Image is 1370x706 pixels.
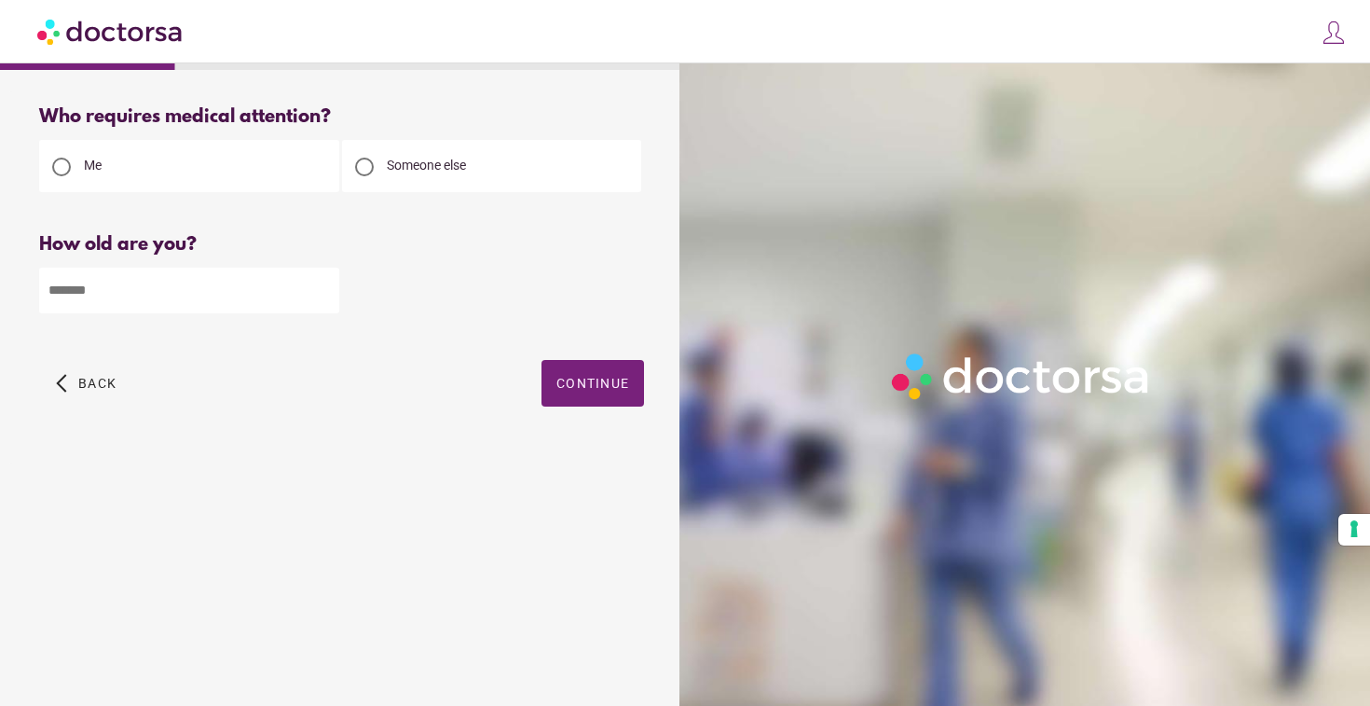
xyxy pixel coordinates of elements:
[48,360,124,407] button: arrow_back_ios Back
[387,158,466,173] span: Someone else
[39,234,644,256] div: How old are you?
[78,376,116,391] span: Back
[541,360,644,407] button: Continue
[39,106,644,128] div: Who requires medical attention?
[37,10,185,52] img: Doctorsa.com
[556,376,629,391] span: Continue
[884,346,1158,408] img: Logo-Doctorsa-trans-White-partial-flat.png
[1321,20,1347,46] img: icons8-customer-100.png
[1338,514,1370,546] button: Your consent preferences for tracking technologies
[84,158,102,173] span: Me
